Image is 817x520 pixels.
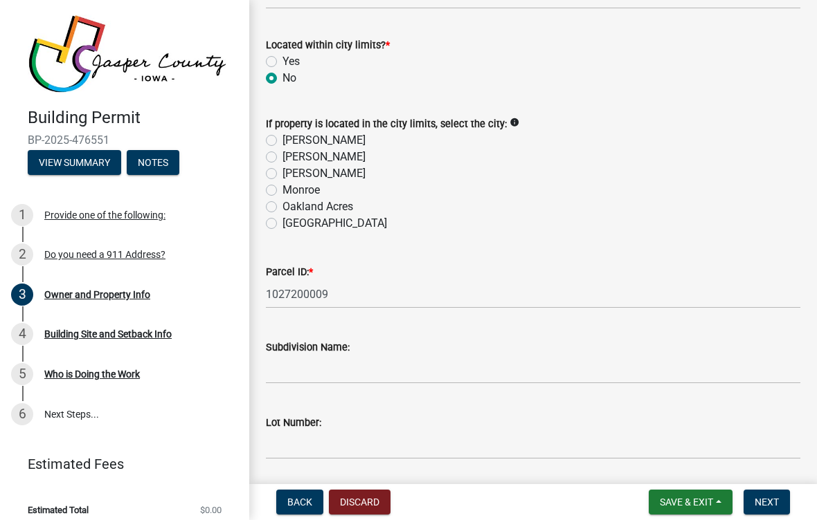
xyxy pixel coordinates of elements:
label: [GEOGRAPHIC_DATA] [282,215,387,232]
div: Provide one of the following: [44,210,165,220]
div: Do you need a 911 Address? [44,250,165,259]
label: Lot Number: [266,418,321,428]
div: Building Site and Setback Info [44,329,172,339]
wm-modal-confirm: Summary [28,158,121,169]
label: [PERSON_NAME] [282,132,366,149]
div: Who is Doing the Work [44,369,140,379]
div: 1 [11,204,33,226]
label: No [282,70,296,86]
label: Monroe [282,182,320,198]
div: 6 [11,403,33,425]
button: Next [744,490,790,514]
i: info [510,118,519,127]
a: Estimated Fees [11,450,227,478]
label: Subdivision Name: [266,343,350,353]
img: Jasper County, Iowa [28,15,227,93]
div: 3 [11,284,33,306]
span: Back [287,496,312,508]
div: Owner and Property Info [44,290,150,299]
div: 4 [11,323,33,345]
wm-modal-confirm: Notes [127,158,179,169]
button: Back [276,490,323,514]
span: Save & Exit [660,496,713,508]
label: Yes [282,53,300,70]
label: Oakland Acres [282,198,353,215]
label: [PERSON_NAME] [282,149,366,165]
button: Save & Exit [649,490,733,514]
span: Next [755,496,779,508]
span: BP-2025-476551 [28,133,222,147]
button: Discard [329,490,390,514]
div: 5 [11,363,33,385]
label: Parcel ID: [266,268,313,277]
span: Estimated Total [28,505,89,514]
label: Located within city limits? [266,41,390,50]
label: [PERSON_NAME] [282,165,366,182]
button: Notes [127,150,179,175]
span: $0.00 [200,505,222,514]
button: View Summary [28,150,121,175]
h4: Building Permit [28,108,238,128]
div: 2 [11,243,33,266]
label: If property is located in the city limits, select the city: [266,120,507,129]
